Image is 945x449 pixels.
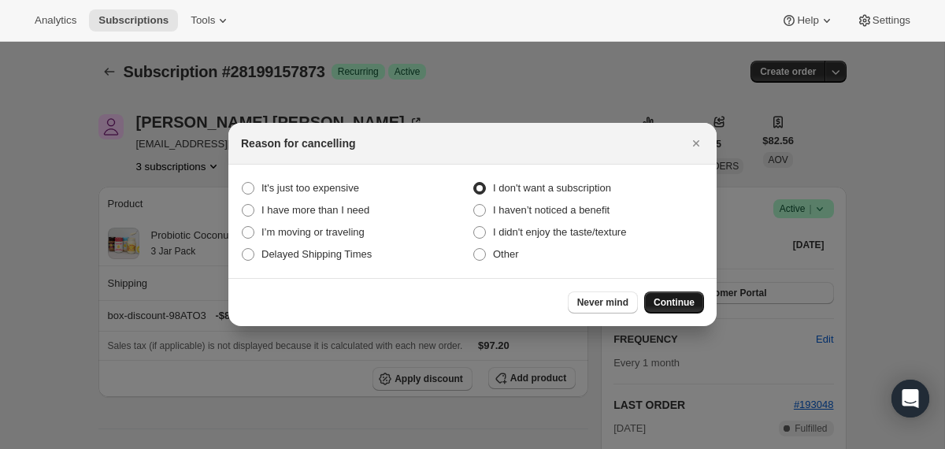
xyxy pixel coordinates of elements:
button: Tools [181,9,240,32]
span: Help [797,14,818,27]
button: Help [772,9,843,32]
button: Settings [847,9,920,32]
button: Close [685,132,707,154]
button: Analytics [25,9,86,32]
button: Never mind [568,291,638,314]
span: I didn't enjoy the taste/texture [493,226,626,238]
span: Settings [873,14,910,27]
span: Continue [654,296,695,309]
span: Analytics [35,14,76,27]
span: Delayed Shipping Times [261,248,372,260]
span: I don't want a subscription [493,182,611,194]
span: I have more than I need [261,204,369,216]
button: Continue [644,291,704,314]
div: Open Intercom Messenger [891,380,929,417]
span: Never mind [577,296,628,309]
span: Subscriptions [98,14,169,27]
span: Tools [191,14,215,27]
span: Other [493,248,519,260]
button: Subscriptions [89,9,178,32]
h2: Reason for cancelling [241,135,355,151]
span: I haven’t noticed a benefit [493,204,610,216]
span: It's just too expensive [261,182,359,194]
span: I’m moving or traveling [261,226,365,238]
